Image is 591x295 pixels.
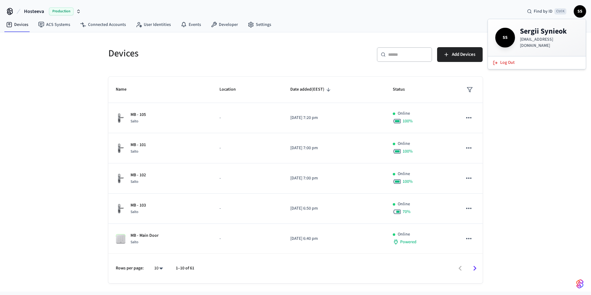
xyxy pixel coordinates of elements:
p: - [219,115,275,121]
p: - [219,236,275,242]
a: Events [176,19,206,30]
div: 10 [151,264,166,273]
img: salto_escutcheon_pin [116,113,126,123]
img: salto_wallreader_pin [116,234,126,244]
span: Salto [131,240,139,245]
span: Find by ID [534,8,553,14]
span: 100 % [403,148,413,154]
p: [DATE] 6:40 pm [290,236,378,242]
p: MB - 102 [131,172,146,178]
img: salto_escutcheon_pin [116,173,126,184]
span: Salto [131,119,139,124]
button: SS [574,5,586,18]
a: User Identities [131,19,176,30]
span: Salto [131,179,139,184]
span: Hosteeva [24,8,44,15]
h4: Sergii Synieok [520,27,578,36]
button: Add Devices [437,47,483,62]
p: - [219,145,275,151]
p: MB - Main Door [131,232,159,239]
span: 70 % [403,209,411,215]
a: Devices [1,19,33,30]
span: Add Devices [452,51,475,59]
p: [EMAIL_ADDRESS][DOMAIN_NAME] [520,36,578,49]
a: Settings [243,19,276,30]
p: 1–10 of 61 [176,265,194,272]
span: SS [574,6,585,17]
p: Online [398,231,410,238]
img: salto_escutcheon_pin [116,203,126,214]
p: MB - 103 [131,202,146,209]
div: Find by IDCtrl K [522,6,571,17]
span: Location [219,85,244,94]
span: 100 % [403,118,413,124]
p: [DATE] 7:00 pm [290,175,378,182]
img: salto_escutcheon_pin [116,143,126,154]
span: Status [393,85,413,94]
h5: Devices [108,47,292,60]
span: Salto [131,209,139,215]
span: Powered [400,239,416,245]
span: Date added(EEST) [290,85,332,94]
p: - [219,175,275,182]
a: Developer [206,19,243,30]
p: Online [398,171,410,177]
p: MB - 101 [131,142,146,148]
p: [DATE] 7:20 pm [290,115,378,121]
button: Log Out [489,58,585,68]
a: ACS Systems [33,19,75,30]
p: Online [398,141,410,147]
p: Rows per page: [116,265,144,272]
p: MB - 105 [131,112,146,118]
span: Production [49,7,74,15]
p: [DATE] 7:00 pm [290,145,378,151]
p: Online [398,201,410,207]
a: Connected Accounts [75,19,131,30]
span: 100 % [403,178,413,185]
button: Go to next page [468,261,482,276]
span: Name [116,85,135,94]
span: SS [497,29,514,46]
span: Salto [131,149,139,154]
span: Ctrl K [554,8,566,14]
p: [DATE] 6:50 pm [290,205,378,212]
p: Online [398,110,410,117]
p: - [219,205,275,212]
img: SeamLogoGradient.69752ec5.svg [576,279,584,289]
